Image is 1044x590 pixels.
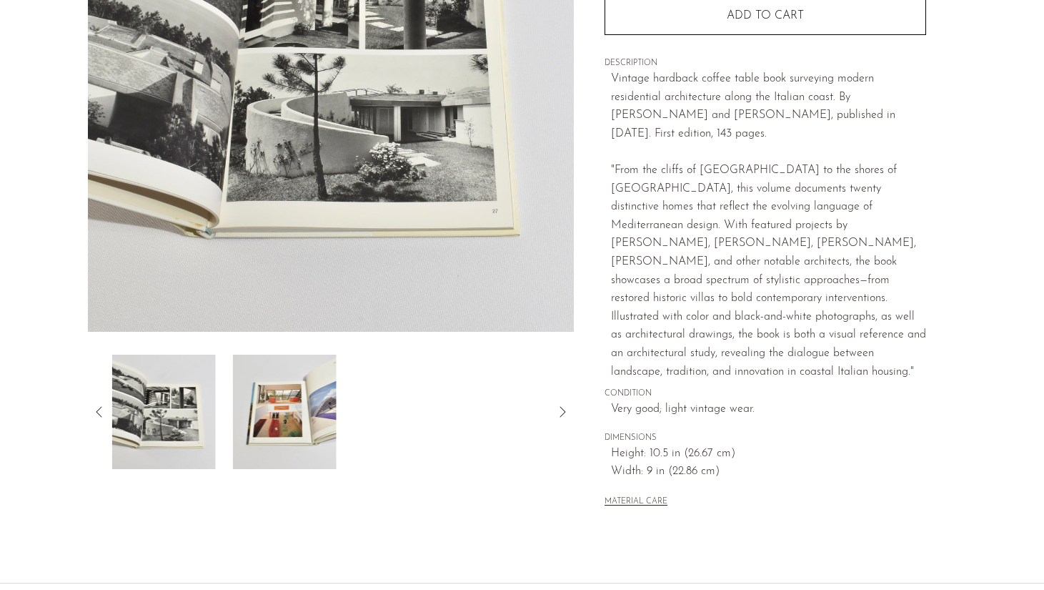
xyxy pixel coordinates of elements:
button: MATERIAL CARE [605,497,667,508]
span: DESCRIPTION [605,57,926,70]
span: Very good; light vintage wear. [611,400,926,419]
span: CONDITION [605,388,926,400]
img: Mediterranean Houses Italy [232,355,336,469]
span: Add to cart [727,10,804,21]
span: DIMENSIONS [605,432,926,445]
p: Vintage hardback coffee table book surveying modern residential architecture along the Italian co... [611,70,926,381]
img: Mediterranean Houses Italy [111,355,215,469]
span: Height: 10.5 in (26.67 cm) [611,445,926,463]
span: Width: 9 in (22.86 cm) [611,463,926,481]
